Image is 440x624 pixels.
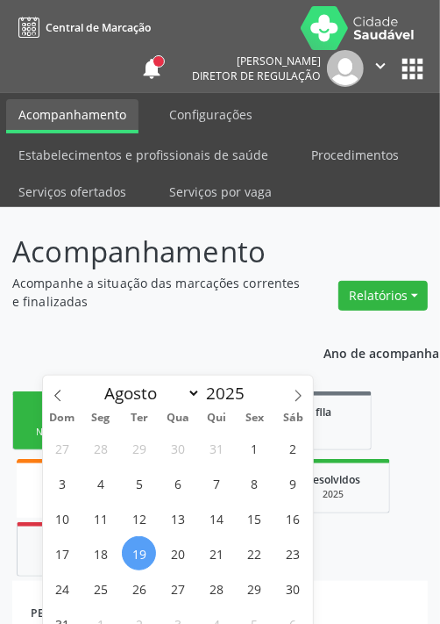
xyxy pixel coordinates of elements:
span: Agosto 29, 2025 [238,571,272,606]
span: Agosto 11, 2025 [83,501,117,535]
span: Agosto 5, 2025 [122,466,156,500]
a: Central de Marcação [12,13,151,42]
button: notifications [139,56,164,81]
a: Configurações [157,99,265,130]
span: Agosto 10, 2025 [45,501,79,535]
span: Agosto 13, 2025 [160,501,195,535]
span: Agosto 17, 2025 [45,536,79,570]
p: Acompanhamento [12,230,303,274]
div: 2025 [289,488,377,501]
span: Agosto 20, 2025 [160,536,195,570]
span: Agosto 21, 2025 [199,536,233,570]
span: Seg [82,412,120,424]
span: Central de Marcação [46,20,151,35]
button: Relatórios [338,281,428,311]
a: Procedimentos [299,140,411,170]
span: Dom [43,412,82,424]
span: Agosto 23, 2025 [276,536,310,570]
span: Agosto 24, 2025 [45,571,79,606]
select: Month [96,381,202,405]
span: Agosto 7, 2025 [199,466,233,500]
span: Julho 30, 2025 [160,431,195,465]
input: Year [201,382,259,405]
span: Agosto 9, 2025 [276,466,310,500]
span: Agosto 14, 2025 [199,501,233,535]
span: Julho 27, 2025 [45,431,79,465]
span: Agosto 28, 2025 [199,571,233,606]
span: Agosto 2, 2025 [276,431,310,465]
span: Sex [236,412,274,424]
span: Agosto 8, 2025 [238,466,272,500]
img: img [327,50,364,87]
div: Nova marcação [25,426,113,439]
p: Acompanhe a situação das marcações correntes e finalizadas [12,274,303,311]
span: Agosto 4, 2025 [83,466,117,500]
span: Ter [120,412,159,424]
span: Agosto 6, 2025 [160,466,195,500]
a: Serviços ofertados [6,176,138,207]
span: Agosto 16, 2025 [276,501,310,535]
span: Julho 29, 2025 [122,431,156,465]
button:  [364,50,397,87]
span: Agosto 19, 2025 [122,536,156,570]
a: Acompanhamento [6,99,138,133]
span: Qui [197,412,236,424]
span: Agosto 30, 2025 [276,571,310,606]
button: apps [397,54,428,84]
span: Agosto 26, 2025 [122,571,156,606]
span: Sáb [274,412,313,424]
span: Agosto 12, 2025 [122,501,156,535]
span: Agosto 15, 2025 [238,501,272,535]
span: Agosto 3, 2025 [45,466,79,500]
span: Qua [159,412,197,424]
span: Diretor de regulação [192,68,321,83]
a: Serviços por vaga [157,176,284,207]
span: Agosto 1, 2025 [238,431,272,465]
span: Julho 28, 2025 [83,431,117,465]
i:  [371,56,390,75]
a: Estabelecimentos e profissionais de saúde [6,140,280,170]
div: [PERSON_NAME] [192,54,321,68]
span: Agosto 27, 2025 [160,571,195,606]
span: Agosto 18, 2025 [83,536,117,570]
span: Julho 31, 2025 [199,431,233,465]
span: Agosto 22, 2025 [238,536,272,570]
span: Agosto 25, 2025 [83,571,117,606]
span: Na fila [298,405,331,420]
span: Resolvidos [306,472,360,487]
